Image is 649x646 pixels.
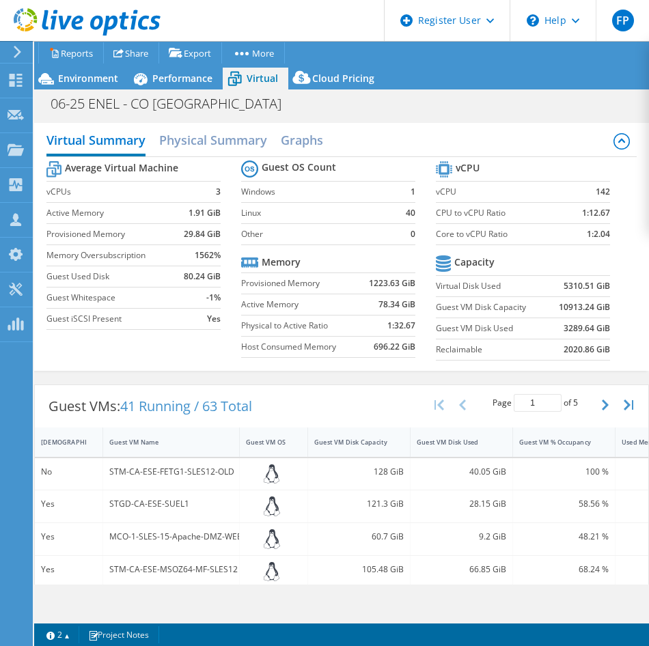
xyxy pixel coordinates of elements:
[314,496,404,511] div: 121.3 GiB
[527,14,539,27] svg: \n
[417,496,506,511] div: 28.15 GiB
[241,319,361,333] label: Physical to Active Ratio
[41,529,96,544] div: Yes
[582,206,610,220] b: 1:12.67
[436,343,550,356] label: Reclaimable
[374,340,415,354] b: 696.22 GiB
[46,270,182,283] label: Guest Used Disk
[378,298,415,311] b: 78.34 GiB
[612,10,634,31] span: FP
[262,255,301,269] b: Memory
[564,279,610,293] b: 5310.51 GiB
[35,385,266,427] div: Guest VMs:
[65,161,178,175] b: Average Virtual Machine
[207,312,221,326] b: Yes
[587,227,610,241] b: 1:2.04
[281,126,323,154] h2: Graphs
[387,319,415,333] b: 1:32.67
[46,206,182,220] label: Active Memory
[120,397,252,415] span: 41 Running / 63 Total
[436,279,550,293] label: Virtual Disk Used
[195,249,221,262] b: 1562%
[493,394,578,412] span: Page of
[246,438,285,447] div: Guest VM OS
[519,562,609,577] div: 68.24 %
[206,291,221,305] b: -1%
[314,562,404,577] div: 105.48 GiB
[103,42,159,64] a: Share
[41,562,96,577] div: Yes
[519,438,592,447] div: Guest VM % Occupancy
[216,185,221,199] b: 3
[262,160,336,174] b: Guest OS Count
[564,322,610,335] b: 3289.64 GiB
[221,42,285,64] a: More
[46,312,182,326] label: Guest iSCSI Present
[436,185,564,199] label: vCPU
[559,300,610,314] b: 10913.24 GiB
[189,206,221,220] b: 1.91 GiB
[46,227,182,241] label: Provisioned Memory
[46,126,146,156] h2: Virtual Summary
[247,72,278,85] span: Virtual
[37,626,79,643] a: 2
[417,529,506,544] div: 9.2 GiB
[454,255,495,269] b: Capacity
[58,72,118,85] span: Environment
[436,300,550,314] label: Guest VM Disk Capacity
[417,464,506,479] div: 40.05 GiB
[41,496,96,511] div: Yes
[314,438,387,447] div: Guest VM Disk Capacity
[241,185,400,199] label: Windows
[41,438,80,447] div: [DEMOGRAPHIC_DATA]
[241,227,400,241] label: Other
[417,562,506,577] div: 66.85 GiB
[46,185,182,199] label: vCPUs
[573,397,578,408] span: 5
[38,42,104,64] a: Reports
[46,249,182,262] label: Memory Oversubscription
[79,626,159,643] a: Project Notes
[158,42,222,64] a: Export
[241,277,361,290] label: Provisioned Memory
[564,343,610,356] b: 2020.86 GiB
[109,529,233,544] div: MCO-1-SLES-15-Apache-DMZ-WEB3
[417,438,490,447] div: Guest VM Disk Used
[241,206,400,220] label: Linux
[406,206,415,220] b: 40
[44,96,303,111] h1: 06-25 ENEL - CO [GEOGRAPHIC_DATA]
[436,227,564,241] label: Core to vCPU Ratio
[314,529,404,544] div: 60.7 GiB
[159,126,267,154] h2: Physical Summary
[109,438,217,447] div: Guest VM Name
[436,206,564,220] label: CPU to vCPU Ratio
[109,562,233,577] div: STM-CA-ESE-MSOZ64-MF-SLES12
[514,394,562,412] input: jump to page
[241,298,361,311] label: Active Memory
[109,496,233,511] div: STGD-CA-ESE-SUEL1
[152,72,212,85] span: Performance
[369,277,415,290] b: 1223.63 GiB
[519,496,609,511] div: 58.56 %
[46,291,182,305] label: Guest Whitespace
[519,464,609,479] div: 100 %
[184,270,221,283] b: 80.24 GiB
[519,529,609,544] div: 48.21 %
[41,464,96,479] div: No
[411,227,415,241] b: 0
[596,185,610,199] b: 142
[312,72,374,85] span: Cloud Pricing
[411,185,415,199] b: 1
[241,340,361,354] label: Host Consumed Memory
[184,227,221,241] b: 29.84 GiB
[109,464,233,479] div: STM-CA-ESE-FETG1-SLES12-OLD
[436,322,550,335] label: Guest VM Disk Used
[456,161,480,175] b: vCPU
[314,464,404,479] div: 128 GiB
